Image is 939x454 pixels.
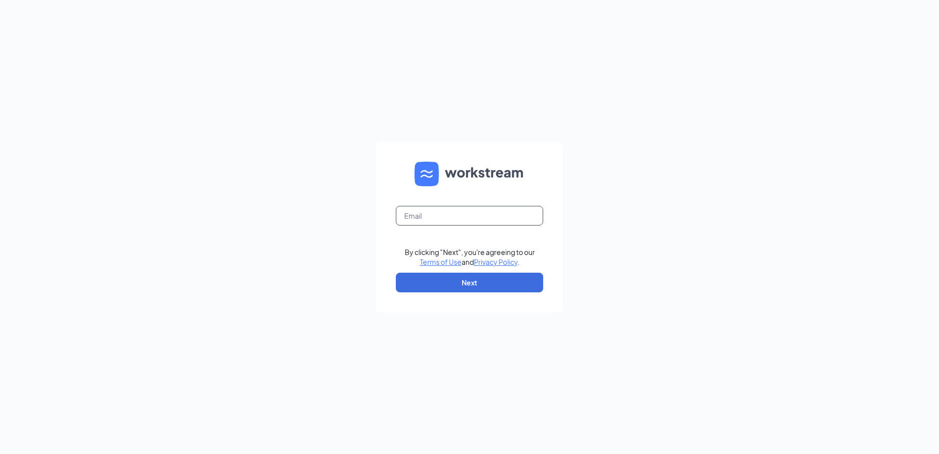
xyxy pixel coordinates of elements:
[396,273,543,292] button: Next
[396,206,543,226] input: Email
[474,257,518,266] a: Privacy Policy
[420,257,462,266] a: Terms of Use
[414,162,525,186] img: WS logo and Workstream text
[405,247,535,267] div: By clicking "Next", you're agreeing to our and .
